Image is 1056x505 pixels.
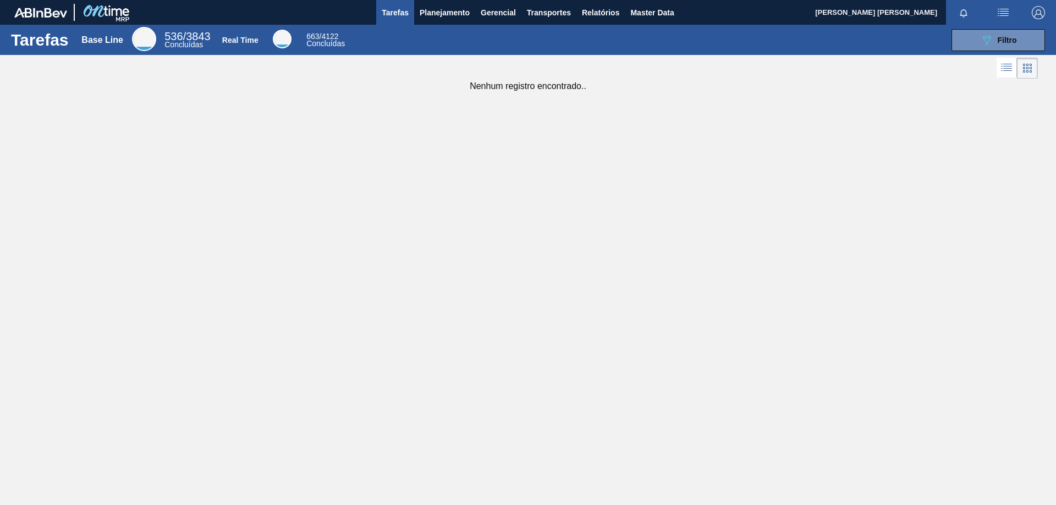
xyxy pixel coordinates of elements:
div: Base Line [81,35,123,45]
span: Gerencial [481,6,516,19]
div: Real Time [306,33,345,47]
span: Transportes [527,6,571,19]
img: TNhmsLtSVTkK8tSr43FrP2fwEKptu5GPRR3wAAAABJRU5ErkJggg== [14,8,67,18]
span: 536 [164,30,183,42]
div: Real Time [273,30,291,48]
span: Planejamento [420,6,470,19]
span: Master Data [630,6,674,19]
h1: Tarefas [11,34,69,46]
span: Relatórios [582,6,619,19]
span: Concluídas [306,39,345,48]
div: Base Line [132,27,156,51]
span: 663 [306,32,319,41]
span: Concluídas [164,40,203,49]
div: Real Time [222,36,258,45]
span: Filtro [998,36,1017,45]
button: Filtro [952,29,1045,51]
img: Logout [1032,6,1045,19]
button: Notificações [946,5,981,20]
span: / 3843 [164,30,210,42]
span: Tarefas [382,6,409,19]
img: userActions [997,6,1010,19]
div: Visão em Cards [1017,58,1038,79]
div: Base Line [164,32,210,48]
span: / 4122 [306,32,338,41]
div: Visão em Lista [997,58,1017,79]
